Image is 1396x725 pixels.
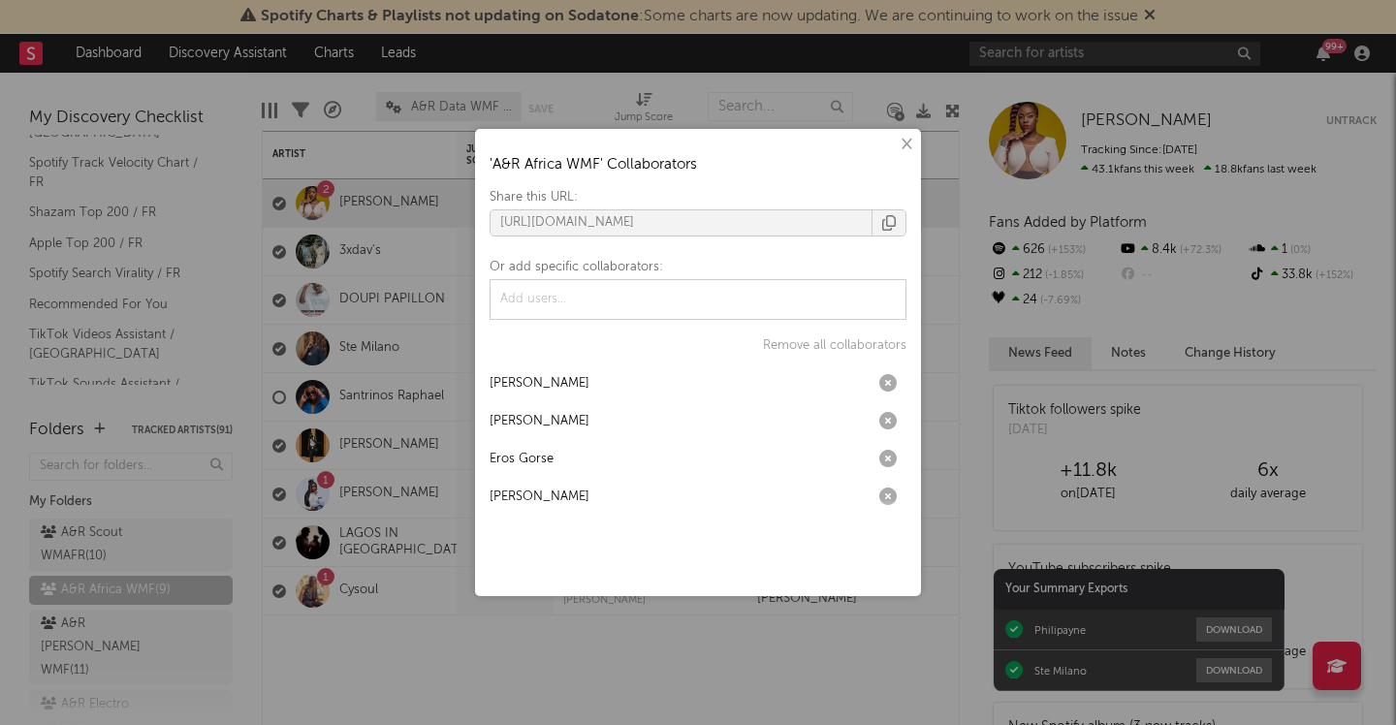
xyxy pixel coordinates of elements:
[490,486,589,509] div: [PERSON_NAME]
[490,256,906,279] div: Or add specific collaborators:
[490,372,589,395] div: [PERSON_NAME]
[490,153,906,176] h3: ' A&R Africa WMF ' Collaborators
[490,448,554,471] div: Eros Gorse
[495,285,636,314] input: Add users...
[895,134,916,155] button: ×
[490,186,906,209] div: Share this URL:
[490,410,589,433] div: [PERSON_NAME]
[763,334,906,358] div: Remove all collaborators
